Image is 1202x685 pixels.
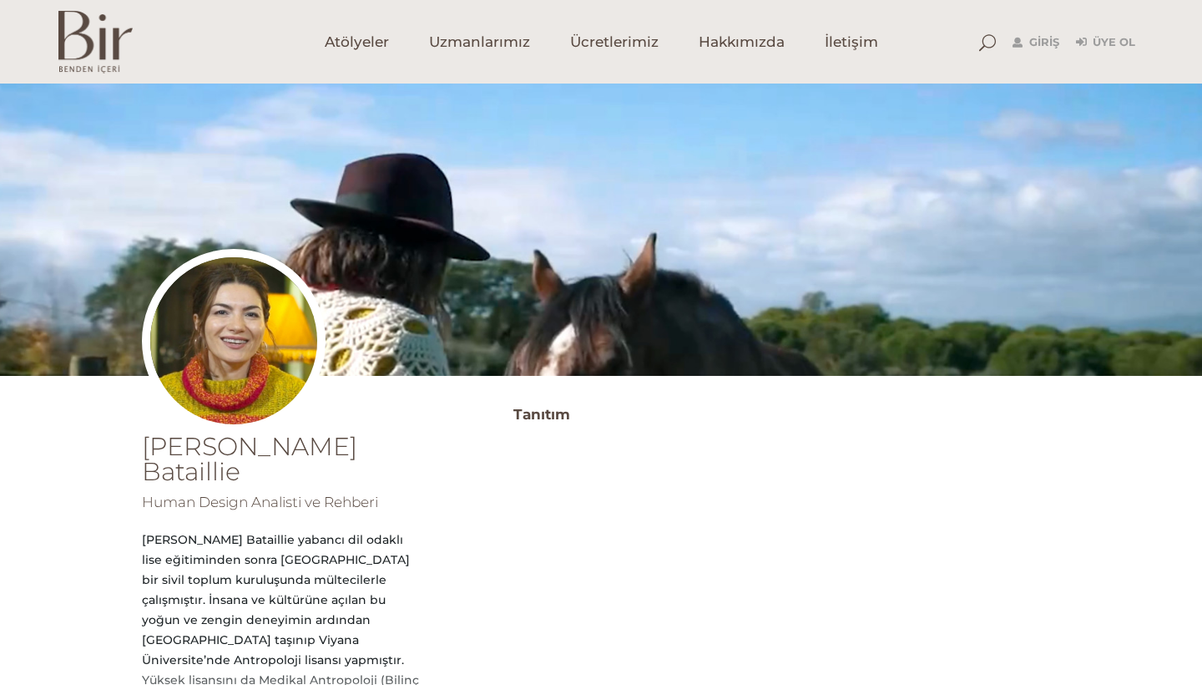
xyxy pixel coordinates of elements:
[142,434,422,485] h1: [PERSON_NAME] Bataillie
[429,33,530,52] span: Uzmanlarımız
[570,33,659,52] span: Ücretlerimiz
[142,249,326,433] img: elvinprofilfoto-300x300.jpg
[1076,33,1135,53] a: Üye Ol
[513,401,1060,428] h3: Tanıtım
[142,494,378,510] span: Human Design Analisti ve Rehberi
[825,33,878,52] span: İletişim
[1013,33,1059,53] a: Giriş
[325,33,389,52] span: Atölyeler
[699,33,785,52] span: Hakkımızda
